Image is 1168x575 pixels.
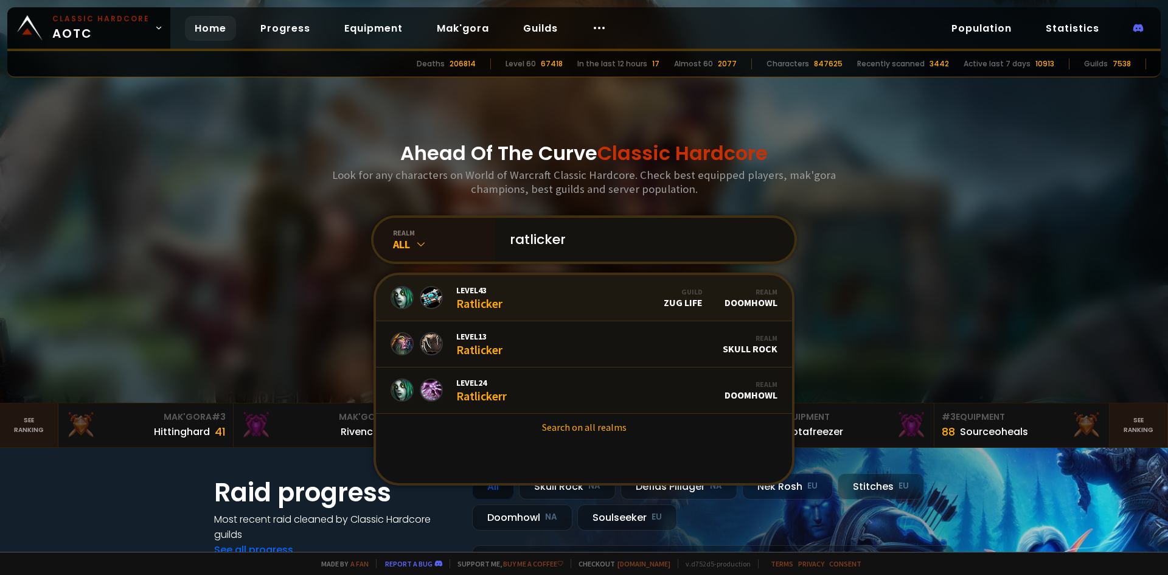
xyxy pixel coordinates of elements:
[725,287,777,296] div: Realm
[385,559,433,568] a: Report a bug
[417,58,445,69] div: Deaths
[934,403,1110,447] a: #3Equipment88Sourceoheals
[1035,58,1054,69] div: 10913
[766,411,926,423] div: Equipment
[1113,58,1131,69] div: 7538
[450,58,476,69] div: 206814
[327,168,841,196] h3: Look for any characters on World of Warcraft Classic Hardcore. Check best equipped players, mak'g...
[52,13,150,43] span: AOTC
[807,480,818,492] small: EU
[456,331,502,357] div: Ratlicker
[376,368,792,414] a: Level24RatlickerrRealmDoomhowl
[513,16,568,41] a: Guilds
[725,287,777,308] div: Doomhowl
[725,380,777,389] div: Realm
[519,473,616,500] div: Skull Rock
[214,512,457,542] h4: Most recent raid cleaned by Classic Hardcore guilds
[545,511,557,523] small: NA
[942,411,1102,423] div: Equipment
[7,7,170,49] a: Classic HardcoreAOTC
[771,559,793,568] a: Terms
[350,559,369,568] a: a fan
[652,58,659,69] div: 17
[502,218,780,262] input: Search a character...
[400,139,768,168] h1: Ahead Of The Curve
[506,58,536,69] div: Level 60
[503,559,563,568] a: Buy me a coffee
[58,403,234,447] a: Mak'Gora#3Hittinghard41
[1084,58,1108,69] div: Guilds
[456,285,502,311] div: Ratlicker
[212,411,226,423] span: # 3
[664,287,703,308] div: Zug Life
[577,58,647,69] div: In the last 12 hours
[66,411,226,423] div: Mak'Gora
[1036,16,1109,41] a: Statistics
[664,287,703,296] div: Guild
[814,58,843,69] div: 847625
[456,377,507,388] span: Level 24
[541,58,563,69] div: 67418
[899,480,909,492] small: EU
[652,511,662,523] small: EU
[577,504,677,531] div: Soulseeker
[678,559,751,568] span: v. d752d5 - production
[341,424,379,439] div: Rivench
[857,58,925,69] div: Recently scanned
[456,377,507,403] div: Ratlickerr
[785,424,843,439] div: Notafreezer
[742,473,833,500] div: Nek'Rosh
[617,559,670,568] a: [DOMAIN_NAME]
[674,58,713,69] div: Almost 60
[214,543,293,557] a: See all progress
[376,275,792,321] a: Level43RatlickerGuildZug LifeRealmDoomhowl
[942,16,1021,41] a: Population
[450,559,563,568] span: Support me,
[710,480,722,492] small: NA
[960,424,1028,439] div: Sourceoheals
[456,285,502,296] span: Level 43
[964,58,1031,69] div: Active last 7 days
[393,237,495,251] div: All
[766,58,809,69] div: Characters
[472,504,572,531] div: Doomhowl
[393,228,495,237] div: realm
[376,321,792,368] a: Level13RatlickerRealmSkull Rock
[838,473,924,500] div: Stitches
[930,58,949,69] div: 3442
[52,13,150,24] small: Classic Hardcore
[942,411,956,423] span: # 3
[335,16,412,41] a: Equipment
[376,414,792,441] a: Search on all realms
[597,139,768,167] span: Classic Hardcore
[456,331,502,342] span: Level 13
[314,559,369,568] span: Made by
[571,559,670,568] span: Checkout
[215,423,226,440] div: 41
[723,333,777,343] div: Realm
[725,380,777,401] div: Doomhowl
[620,473,737,500] div: Defias Pillager
[759,403,934,447] a: #2Equipment88Notafreezer
[427,16,499,41] a: Mak'gora
[241,411,401,423] div: Mak'Gora
[251,16,320,41] a: Progress
[185,16,236,41] a: Home
[154,424,210,439] div: Hittinghard
[718,58,737,69] div: 2077
[472,473,514,500] div: All
[829,559,861,568] a: Consent
[942,423,955,440] div: 88
[723,333,777,355] div: Skull Rock
[1110,403,1168,447] a: Seeranking
[234,403,409,447] a: Mak'Gora#2Rivench100
[798,559,824,568] a: Privacy
[588,480,600,492] small: NA
[214,473,457,512] h1: Raid progress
